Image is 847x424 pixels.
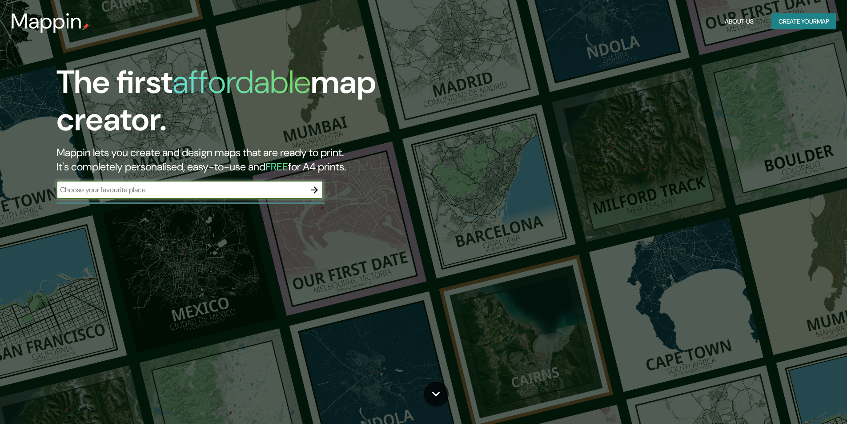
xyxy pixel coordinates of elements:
h5: FREE [265,160,288,174]
h1: affordable [173,61,311,103]
button: Create yourmap [771,13,836,30]
h1: The first map creator. [56,64,480,145]
h2: Mappin lets you create and design maps that are ready to print. It's completely personalised, eas... [56,145,480,174]
button: About Us [721,13,757,30]
h3: Mappin [11,9,82,34]
input: Choose your favourite place [56,185,305,195]
img: mappin-pin [82,23,89,30]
